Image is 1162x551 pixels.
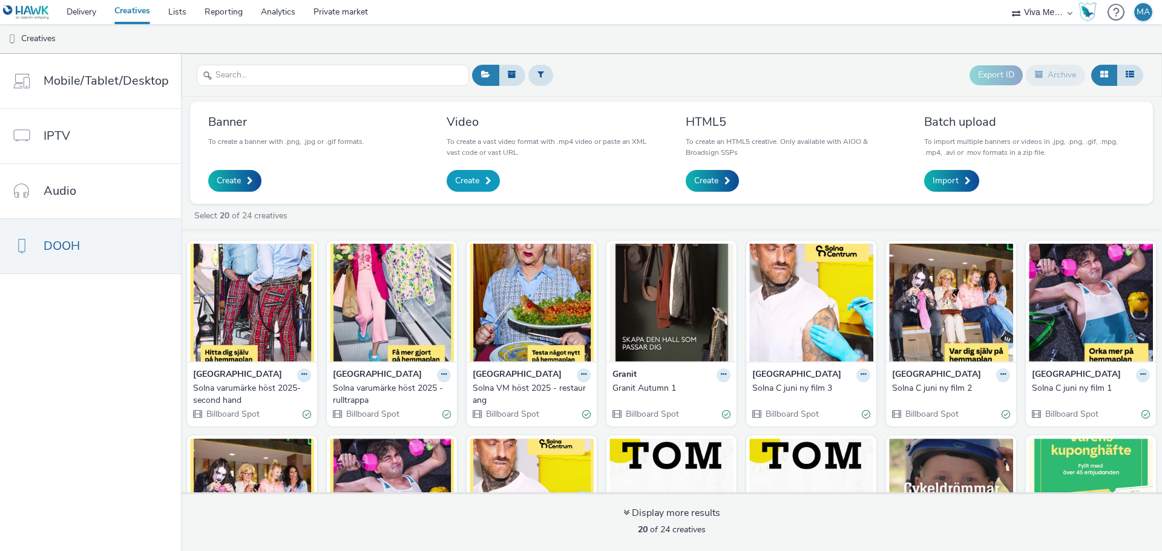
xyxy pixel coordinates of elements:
img: Solna varumärke höst 2025 - rulltrappa visual [330,244,454,362]
a: Solna C juni ny film 2 [892,382,1010,394]
span: Audio [44,182,76,200]
h3: Batch upload [924,114,1135,130]
button: Archive [1026,65,1085,85]
h3: Video [447,114,657,130]
div: Solna varumärke höst 2025- second hand [193,382,306,407]
strong: [GEOGRAPHIC_DATA] [193,368,282,382]
img: Solna varumärke höst 2025- second hand visual [190,244,314,362]
div: Valid [1141,408,1150,420]
strong: [GEOGRAPHIC_DATA] [752,368,841,382]
span: Billboard Spot [205,408,260,420]
a: Solna VM höst 2025 - restaurang [473,382,591,407]
strong: [GEOGRAPHIC_DATA] [473,368,562,382]
h3: HTML5 [686,114,896,130]
a: Import [924,170,979,192]
span: Billboard Spot [764,408,819,420]
a: Solna C juni ny film 3 [752,382,870,394]
div: Valid [303,408,311,420]
img: Solna C juni ny film 1 visual [1029,244,1153,362]
div: Valid [862,408,870,420]
div: Valid [442,408,451,420]
p: To import multiple banners or videos in .jpg, .png, .gif, .mpg, .mp4, .avi or .mov formats in a z... [924,136,1135,158]
button: Export ID [970,65,1023,85]
p: To create a banner with .png, .jpg or .gif formats. [208,136,364,147]
a: Create [447,170,500,192]
img: undefined Logo [3,5,50,20]
span: Billboard Spot [485,408,539,420]
strong: Granit [612,368,637,382]
a: Create [686,170,739,192]
input: Search... [197,65,469,86]
div: Valid [582,408,591,420]
p: To create an HTML5 creative. Only available with AIOO & Broadsign SSPs [686,136,896,158]
div: Solna C juni ny film 1 [1032,382,1145,394]
img: dooh [6,33,18,45]
div: Granit Autumn 1 [612,382,726,394]
div: Display more results [623,506,720,520]
img: Solna VM höst 2025 - restaurang visual [470,244,594,362]
p: To create a vast video format with .mp4 video or paste an XML vast code or vast URL. [447,136,657,158]
a: Solna C juni ny film 1 [1032,382,1150,394]
div: Valid [1002,408,1010,420]
img: Solna C juni ny film 3 visual [749,244,873,362]
span: Billboard Spot [625,408,679,420]
span: Create [694,175,718,187]
div: Solna VM höst 2025 - restaurang [473,382,586,407]
strong: [GEOGRAPHIC_DATA] [892,368,981,382]
img: Granit Autumn 1 visual [609,244,734,362]
span: Billboard Spot [1044,408,1098,420]
a: Select of 24 creatives [193,210,292,221]
a: Create [208,170,261,192]
a: Granit Autumn 1 [612,382,730,394]
span: Billboard Spot [904,408,959,420]
strong: 20 [638,524,648,535]
span: IPTV [44,127,70,145]
a: Hawk Academy [1078,2,1101,22]
h3: Banner [208,114,364,130]
span: Create [455,175,479,187]
button: Table [1117,65,1143,85]
div: Solna C juni ny film 2 [892,382,1005,394]
span: of 24 creatives [638,524,706,535]
strong: 20 [220,210,229,221]
strong: [GEOGRAPHIC_DATA] [333,368,422,382]
span: Import [933,175,959,187]
a: Solna varumärke höst 2025 - rulltrappa [333,382,451,407]
strong: [GEOGRAPHIC_DATA] [1032,368,1121,382]
img: Solna C juni ny film 2 visual [889,244,1013,362]
img: Hawk Academy [1078,2,1097,22]
span: DOOH [44,237,80,255]
div: Valid [722,408,730,420]
span: Create [217,175,241,187]
div: MA [1137,3,1150,21]
button: Grid [1091,65,1117,85]
a: Solna varumärke höst 2025- second hand [193,382,311,407]
div: Solna C juni ny film 3 [752,382,865,394]
span: Billboard Spot [345,408,399,420]
span: Mobile/Tablet/Desktop [44,72,169,90]
div: Solna varumärke höst 2025 - rulltrappa [333,382,446,407]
